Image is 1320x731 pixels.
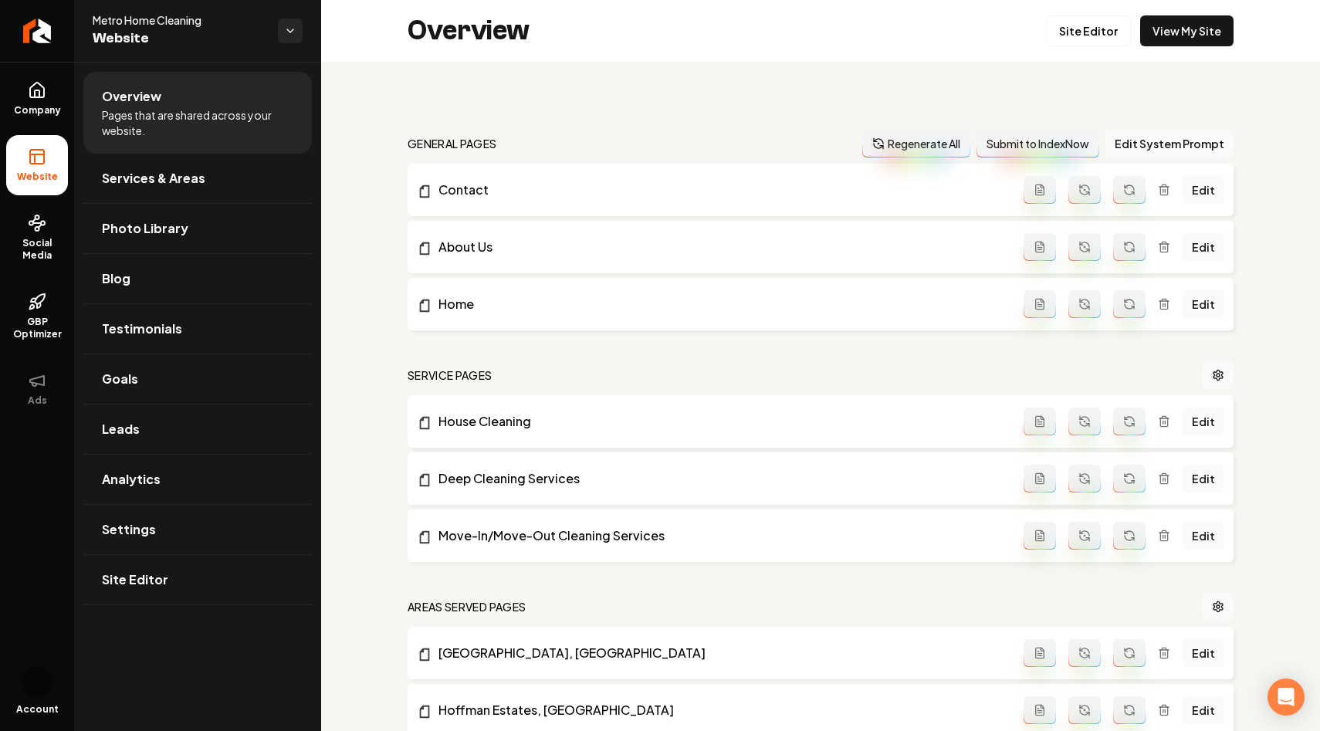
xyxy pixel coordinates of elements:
a: Edit [1183,233,1224,261]
a: House Cleaning [417,412,1024,431]
a: Deep Cleaning Services [417,469,1024,488]
span: Overview [102,87,161,106]
img: Rebolt Logo [23,19,52,43]
a: Move-In/Move-Out Cleaning Services [417,526,1024,545]
img: Will Henderson [22,666,52,697]
a: Hoffman Estates, [GEOGRAPHIC_DATA] [417,701,1024,719]
a: Blog [83,254,312,303]
a: Edit [1183,290,1224,318]
a: View My Site [1140,15,1234,46]
a: Edit [1183,465,1224,492]
button: Add admin page prompt [1024,522,1056,550]
div: Open Intercom Messenger [1268,679,1305,716]
h2: Service Pages [408,367,492,383]
a: Edit [1183,176,1224,204]
button: Submit to IndexNow [976,130,1099,157]
span: Blog [102,269,130,288]
button: Edit System Prompt [1105,130,1234,157]
span: Metro Home Cleaning [93,12,266,28]
a: Site Editor [1046,15,1131,46]
button: Add admin page prompt [1024,639,1056,667]
button: Regenerate All [862,130,970,157]
a: Edit [1183,522,1224,550]
span: Pages that are shared across your website. [102,107,293,138]
button: Open user button [22,666,52,697]
a: Goals [83,354,312,404]
a: Analytics [83,455,312,504]
a: Testimonials [83,304,312,354]
span: Ads [22,394,53,407]
a: Photo Library [83,204,312,253]
h2: Overview [408,15,530,46]
a: About Us [417,238,1024,256]
button: Add admin page prompt [1024,233,1056,261]
a: Home [417,295,1024,313]
span: Site Editor [102,570,168,589]
a: [GEOGRAPHIC_DATA], [GEOGRAPHIC_DATA] [417,644,1024,662]
a: Site Editor [83,555,312,604]
span: Testimonials [102,320,182,338]
span: Goals [102,370,138,388]
a: Edit [1183,408,1224,435]
a: Social Media [6,201,68,274]
a: Company [6,69,68,129]
a: Settings [83,505,312,554]
span: Services & Areas [102,169,205,188]
span: Leads [102,420,140,438]
span: Website [11,171,64,183]
button: Add admin page prompt [1024,290,1056,318]
span: Website [93,28,266,49]
span: Social Media [6,237,68,262]
span: GBP Optimizer [6,316,68,340]
button: Add admin page prompt [1024,696,1056,724]
h2: Areas Served Pages [408,599,526,614]
button: Add admin page prompt [1024,408,1056,435]
a: GBP Optimizer [6,280,68,353]
button: Ads [6,359,68,419]
a: Contact [417,181,1024,199]
a: Edit [1183,639,1224,667]
span: Settings [102,520,156,539]
span: Analytics [102,470,161,489]
a: Services & Areas [83,154,312,203]
a: Leads [83,404,312,454]
button: Add admin page prompt [1024,176,1056,204]
h2: general pages [408,136,497,151]
a: Edit [1183,696,1224,724]
span: Company [8,104,67,117]
span: Account [16,703,59,716]
button: Add admin page prompt [1024,465,1056,492]
span: Photo Library [102,219,188,238]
